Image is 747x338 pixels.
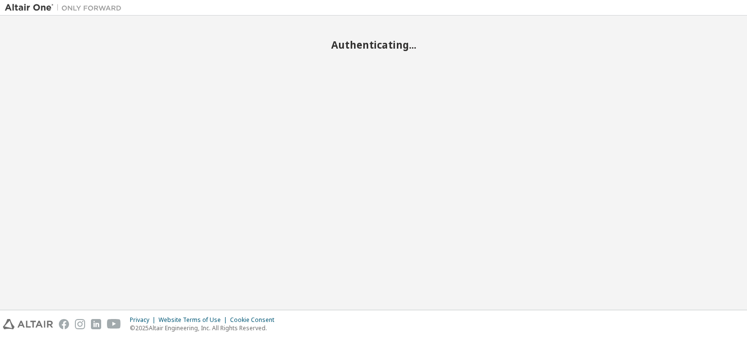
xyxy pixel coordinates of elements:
[130,316,159,324] div: Privacy
[75,319,85,329] img: instagram.svg
[91,319,101,329] img: linkedin.svg
[159,316,230,324] div: Website Terms of Use
[230,316,280,324] div: Cookie Consent
[59,319,69,329] img: facebook.svg
[3,319,53,329] img: altair_logo.svg
[5,38,742,51] h2: Authenticating...
[107,319,121,329] img: youtube.svg
[5,3,126,13] img: Altair One
[130,324,280,332] p: © 2025 Altair Engineering, Inc. All Rights Reserved.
